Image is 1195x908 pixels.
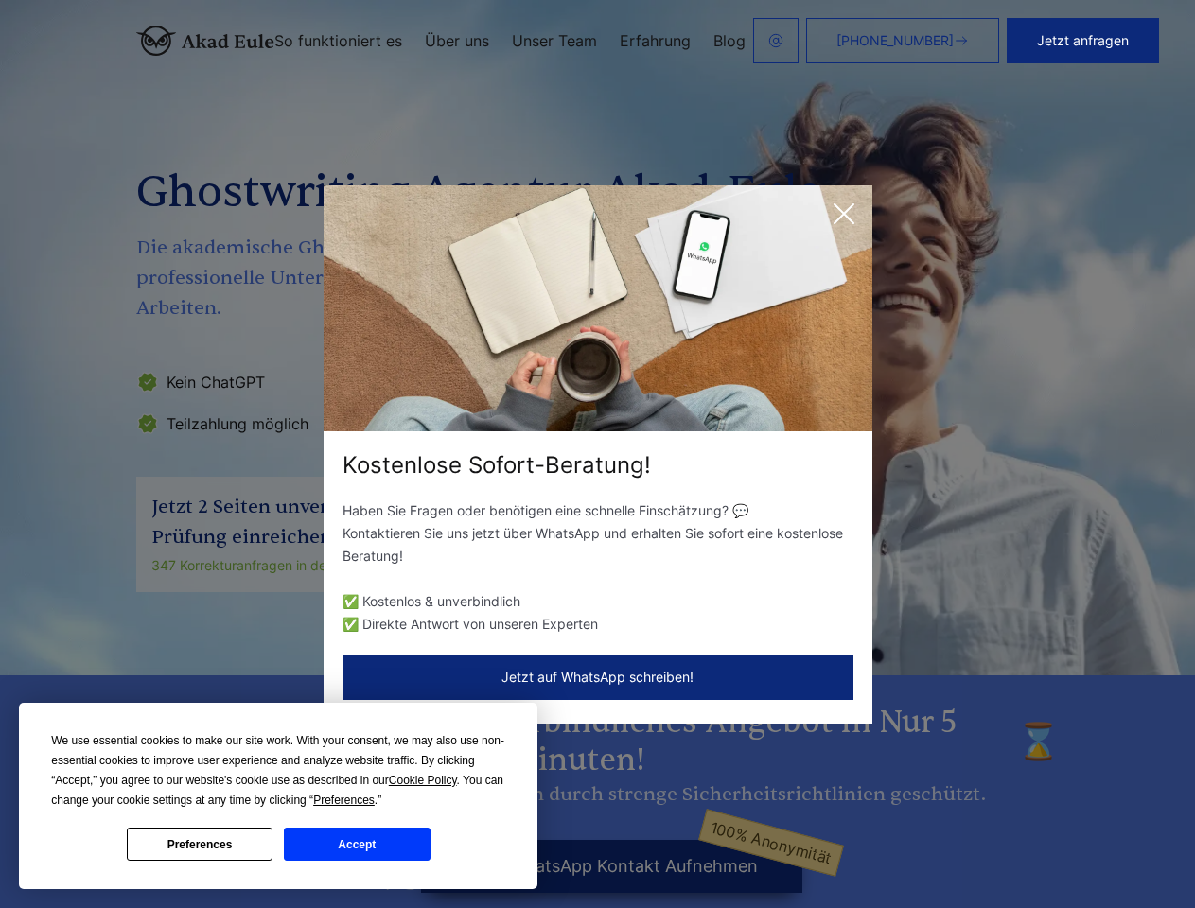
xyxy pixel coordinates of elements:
[1007,18,1159,63] button: Jetzt anfragen
[343,499,853,567] p: Haben Sie Fragen oder benötigen eine schnelle Einschätzung? 💬 Kontaktieren Sie uns jetzt über Wha...
[806,18,999,63] a: [PHONE_NUMBER]
[313,794,375,807] span: Preferences
[768,33,783,48] img: email
[284,828,430,861] button: Accept
[713,33,746,48] a: Blog
[51,731,505,811] div: We use essential cookies to make our site work. With your consent, we may also use non-essential ...
[343,655,853,700] button: Jetzt auf WhatsApp schreiben!
[620,33,691,48] a: Erfahrung
[343,613,853,636] li: ✅ Direkte Antwort von unseren Experten
[389,774,457,787] span: Cookie Policy
[425,33,489,48] a: Über uns
[836,33,954,48] span: [PHONE_NUMBER]
[274,33,402,48] a: So funktioniert es
[19,703,537,889] div: Cookie Consent Prompt
[324,450,872,480] div: Kostenlose Sofort-Beratung!
[136,26,274,56] img: logo
[512,33,597,48] a: Unser Team
[324,185,872,431] img: exit
[343,590,853,613] li: ✅ Kostenlos & unverbindlich
[127,828,272,861] button: Preferences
